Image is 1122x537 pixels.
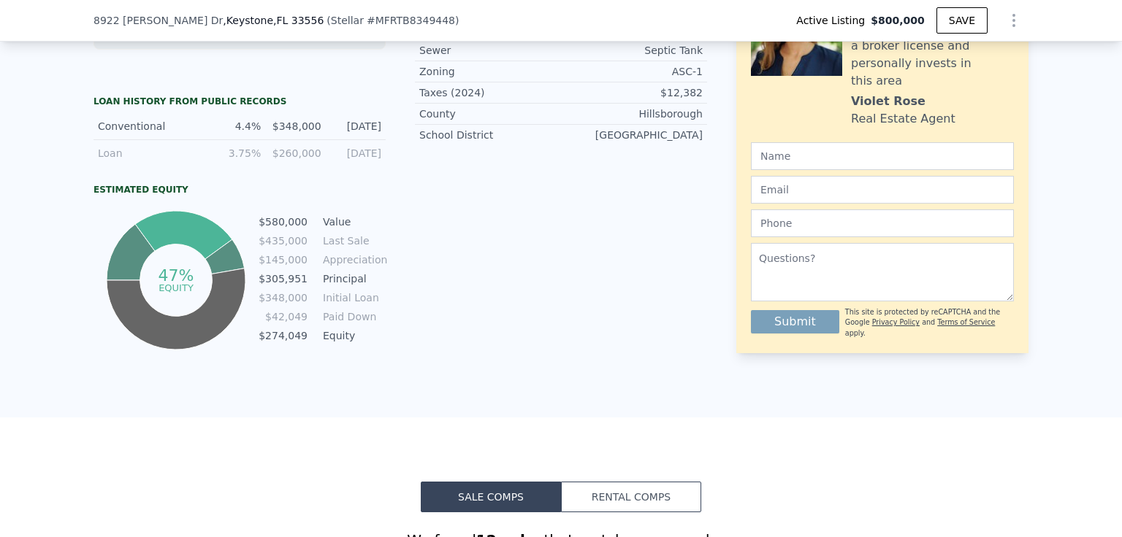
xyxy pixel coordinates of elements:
[419,43,561,58] div: Sewer
[367,15,455,26] span: # MFRTB8349448
[936,7,988,34] button: SAVE
[258,309,308,325] td: $42,049
[93,184,386,196] div: Estimated Equity
[419,107,561,121] div: County
[98,146,201,161] div: Loan
[327,13,459,28] div: ( )
[258,252,308,268] td: $145,000
[270,146,321,161] div: $260,000
[751,142,1014,170] input: Name
[751,209,1014,237] input: Phone
[419,85,561,100] div: Taxes (2024)
[258,290,308,306] td: $348,000
[258,328,308,344] td: $274,049
[270,119,321,134] div: $348,000
[258,233,308,249] td: $435,000
[851,93,926,110] div: Violet Rose
[210,146,261,161] div: 3.75%
[223,13,324,28] span: , Keystone
[561,85,703,100] div: $12,382
[561,43,703,58] div: Septic Tank
[320,328,386,344] td: Equity
[330,119,381,134] div: [DATE]
[851,110,955,128] div: Real Estate Agent
[320,290,386,306] td: Initial Loan
[796,13,871,28] span: Active Listing
[421,482,561,512] button: Sale Comps
[561,482,701,512] button: Rental Comps
[331,15,364,26] span: Stellar
[98,119,201,134] div: Conventional
[999,6,1028,35] button: Show Options
[320,233,386,249] td: Last Sale
[320,309,386,325] td: Paid Down
[871,13,925,28] span: $800,000
[937,318,995,326] a: Terms of Service
[330,146,381,161] div: [DATE]
[751,176,1014,204] input: Email
[845,307,1014,339] div: This site is protected by reCAPTCHA and the Google and apply.
[93,96,386,107] div: Loan history from public records
[419,128,561,142] div: School District
[273,15,324,26] span: , FL 33556
[258,214,308,230] td: $580,000
[320,252,386,268] td: Appreciation
[258,271,308,287] td: $305,951
[419,64,561,79] div: Zoning
[561,64,703,79] div: ASC-1
[561,128,703,142] div: [GEOGRAPHIC_DATA]
[158,266,194,285] tspan: 47%
[210,119,261,134] div: 4.4%
[320,214,386,230] td: Value
[872,318,920,326] a: Privacy Policy
[159,282,194,293] tspan: equity
[320,271,386,287] td: Principal
[561,107,703,121] div: Hillsborough
[851,20,1014,90] div: [PERSON_NAME] holds a broker license and personally invests in this area
[751,310,839,333] button: Submit
[93,13,223,28] span: 8922 [PERSON_NAME] Dr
